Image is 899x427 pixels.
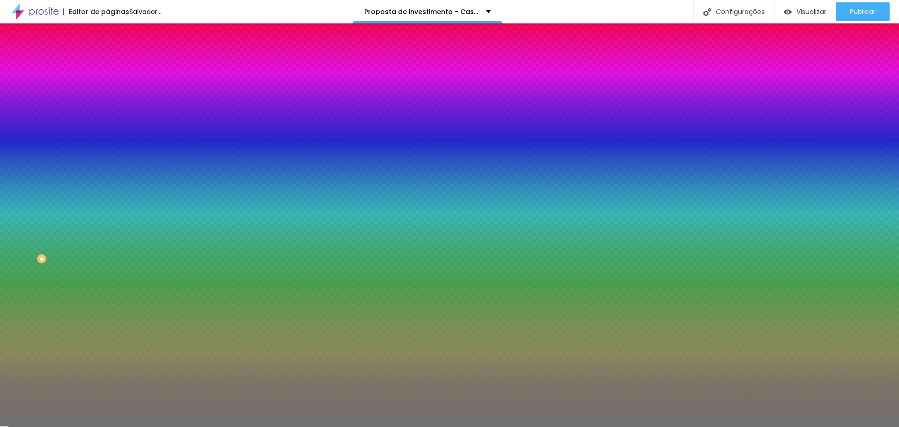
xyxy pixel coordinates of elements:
[129,7,162,16] font: Salvador...
[836,2,890,21] button: Publicar
[796,7,826,16] font: Visualizar
[716,7,765,16] font: Configurações
[850,7,876,16] font: Publicar
[364,7,501,16] font: Proposta de investimento - Casamento
[784,8,792,16] img: view-1.svg
[774,2,836,21] button: Visualizar
[703,8,711,16] img: Ícone
[69,7,129,16] font: Editor de páginas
